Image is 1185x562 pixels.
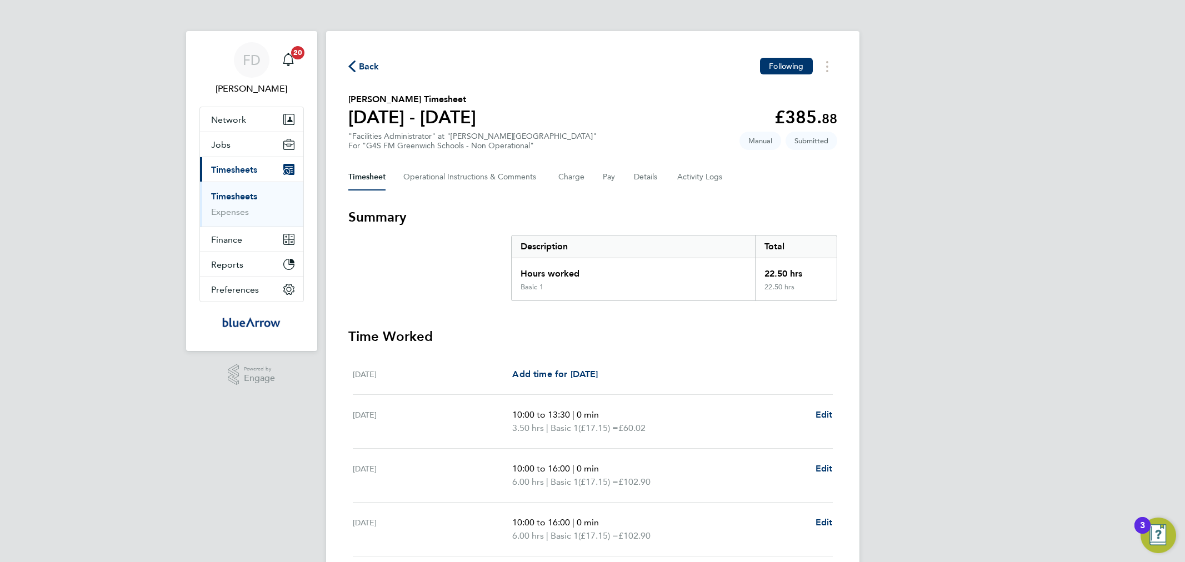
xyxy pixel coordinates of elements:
div: Description [512,235,756,258]
div: 22.50 hrs [755,258,836,283]
span: Basic 1 [551,529,578,543]
button: Finance [200,227,303,252]
a: FD[PERSON_NAME] [199,42,304,96]
span: (£17.15) = [578,530,618,541]
span: Add time for [DATE] [512,369,598,379]
button: Jobs [200,132,303,157]
a: Edit [816,462,833,475]
span: Fabio Del Turco [199,82,304,96]
span: Jobs [211,139,231,150]
span: Back [359,60,379,73]
button: Charge [558,164,585,190]
a: Expenses [211,207,249,217]
span: This timesheet is Submitted. [786,132,837,150]
a: 20 [277,42,299,78]
button: Operational Instructions & Comments [403,164,541,190]
img: bluearrow-logo-retina.png [222,313,280,331]
span: | [572,463,574,474]
span: (£17.15) = [578,423,618,433]
span: Basic 1 [551,421,578,435]
button: Timesheet [348,164,386,190]
button: Following [760,58,812,74]
button: Pay [603,164,616,190]
button: Activity Logs [677,164,724,190]
button: Timesheets Menu [817,58,837,75]
div: Hours worked [512,258,756,283]
span: 0 min [577,409,599,420]
div: 22.50 hrs [755,283,836,300]
span: Edit [816,517,833,528]
span: 6.00 hrs [512,476,544,487]
span: FD [243,53,261,67]
span: £60.02 [618,423,646,433]
div: [DATE] [353,408,513,435]
span: Network [211,114,246,125]
div: Basic 1 [521,283,543,292]
a: Edit [816,408,833,421]
span: | [546,530,548,541]
span: Edit [816,463,833,474]
a: Powered byEngage [228,364,275,385]
span: | [546,476,548,487]
span: (£17.15) = [578,476,618,487]
a: Timesheets [211,191,257,202]
a: Edit [816,516,833,529]
span: 0 min [577,517,599,528]
span: 88 [822,111,837,127]
a: Add time for [DATE] [512,368,598,381]
span: £102.90 [618,530,651,541]
span: | [572,409,574,420]
h3: Summary [348,208,837,226]
span: 20 [291,46,304,59]
span: | [546,423,548,433]
span: Edit [816,409,833,420]
span: 3.50 hrs [512,423,544,433]
span: Basic 1 [551,475,578,489]
button: Details [634,164,659,190]
span: Following [769,61,803,71]
span: Reports [211,259,243,270]
div: 3 [1140,525,1145,540]
nav: Main navigation [186,31,317,351]
span: Timesheets [211,164,257,175]
span: 10:00 to 16:00 [512,463,570,474]
span: 10:00 to 13:30 [512,409,570,420]
div: [DATE] [353,368,513,381]
button: Timesheets [200,157,303,182]
div: "Facilities Administrator" at "[PERSON_NAME][GEOGRAPHIC_DATA]" [348,132,597,150]
span: Powered by [244,364,275,374]
div: Summary [511,235,837,301]
span: Finance [211,234,242,245]
span: Engage [244,374,275,383]
button: Back [348,59,379,73]
button: Open Resource Center, 3 new notifications [1141,518,1176,553]
app-decimal: £385. [774,107,837,128]
div: [DATE] [353,462,513,489]
div: Total [755,235,836,258]
div: For "G4S FM Greenwich Schools - Non Operational" [348,141,597,150]
a: Go to home page [199,313,304,331]
div: Timesheets [200,182,303,227]
span: 6.00 hrs [512,530,544,541]
span: | [572,517,574,528]
div: [DATE] [353,516,513,543]
button: Network [200,107,303,132]
span: 10:00 to 16:00 [512,517,570,528]
span: Preferences [211,284,259,295]
h2: [PERSON_NAME] Timesheet [348,93,476,106]
button: Reports [200,252,303,277]
h1: [DATE] - [DATE] [348,106,476,128]
span: This timesheet was manually created. [739,132,781,150]
span: £102.90 [618,476,651,487]
span: 0 min [577,463,599,474]
h3: Time Worked [348,328,837,345]
button: Preferences [200,277,303,302]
